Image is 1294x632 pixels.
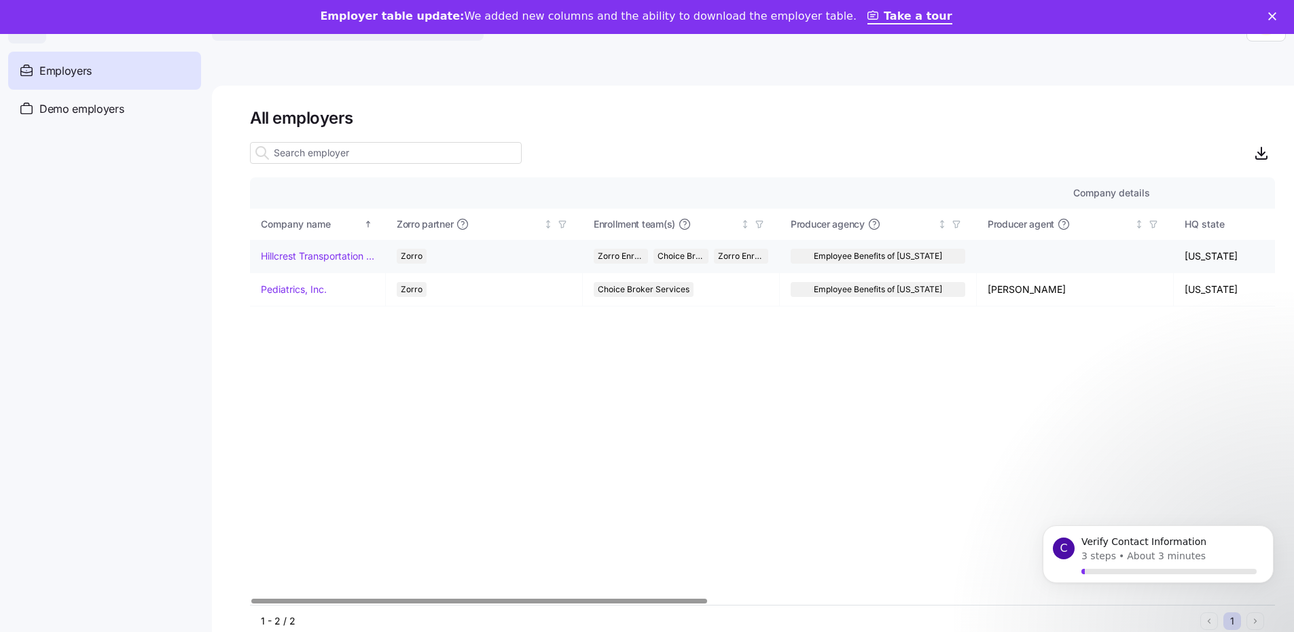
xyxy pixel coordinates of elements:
div: Company name [261,217,361,232]
a: Hillcrest Transportation Inc. [261,249,374,263]
div: Not sorted [740,220,750,229]
th: Company nameSorted ascending [250,209,386,240]
iframe: Intercom notifications message [1022,510,1294,625]
span: Zorro Enrollment Experts [718,249,764,264]
span: Producer agency [791,217,865,231]
div: Sorted ascending [363,220,373,229]
span: Zorro Enrollment Team [598,249,644,264]
th: Producer agencyNot sorted [780,209,977,240]
div: We added new columns and the ability to download the employer table. [320,10,857,23]
div: Not sorted [1134,220,1144,229]
th: Producer agentNot sorted [977,209,1174,240]
a: Employers [8,52,201,90]
span: Employee Benefits of [US_STATE] [814,282,942,297]
h1: All employers [250,107,1275,128]
div: Not sorted [937,220,947,229]
span: Enrollment team(s) [594,217,675,231]
span: Zorro [401,249,423,264]
span: Employee Benefits of [US_STATE] [814,249,942,264]
span: Choice Broker Services [658,249,704,264]
input: Search employer [250,142,522,164]
a: Demo employers [8,90,201,128]
span: Zorro [401,282,423,297]
div: Not sorted [543,220,553,229]
a: Pediatrics, Inc. [261,283,327,296]
span: Choice Broker Services [598,282,689,297]
b: Employer table update: [320,10,464,22]
td: [PERSON_NAME] [977,273,1174,306]
a: Take a tour [867,10,952,24]
span: Demo employers [39,101,124,118]
div: 1 - 2 / 2 [261,614,1195,628]
div: Close [1268,12,1282,20]
span: Producer agent [988,217,1054,231]
span: Employers [39,63,92,80]
th: Enrollment team(s)Not sorted [583,209,780,240]
th: Zorro partnerNot sorted [386,209,583,240]
span: Zorro partner [397,217,453,231]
